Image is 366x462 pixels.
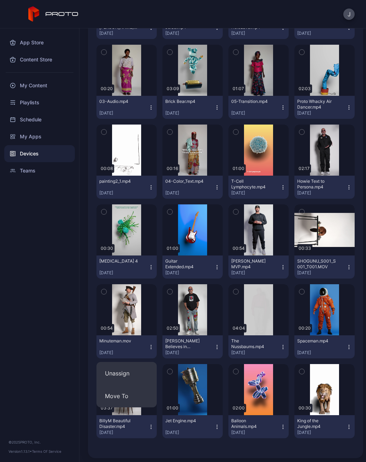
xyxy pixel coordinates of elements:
[4,111,75,128] a: Schedule
[99,190,148,196] div: [DATE]
[99,338,138,344] div: Minuteman.mov
[294,176,355,199] button: Howie Text to Persona.mp4[DATE]
[162,335,223,358] button: [PERSON_NAME] Believes in Proto.mp4[DATE]
[297,110,346,116] div: [DATE]
[231,338,270,350] div: The Nussbaums.mp4
[4,94,75,111] a: Playlists
[297,178,336,190] div: Howie Text to Persona.mp4
[4,145,75,162] a: Devices
[231,418,270,429] div: Balloon Animals.mp4
[297,338,336,344] div: Spaceman.mp4
[165,350,214,356] div: [DATE]
[99,350,148,356] div: [DATE]
[99,418,138,429] div: BillyM Beautiful Disaster.mp4
[165,430,214,435] div: [DATE]
[165,418,204,424] div: Jet Engine.mp4
[96,255,157,279] button: [MEDICAL_DATA] 4[DATE]
[228,335,289,358] button: The Nussbaums.mp4[DATE]
[294,255,355,279] button: SHOGUNU_S001_S001_T001.MOV[DATE]
[99,430,148,435] div: [DATE]
[297,99,336,110] div: Proto Whacky Air Dancer.mp4
[231,31,280,36] div: [DATE]
[231,270,280,276] div: [DATE]
[228,96,289,119] button: 05-Transition.mp4[DATE]
[9,449,32,453] span: Version 1.13.1 •
[165,99,204,104] div: Brick Bear.mp4
[297,258,336,270] div: SHOGUNU_S001_S001_T001.MOV
[9,439,71,445] div: © 2025 PROTO, Inc.
[162,415,223,438] button: Jet Engine.mp4[DATE]
[165,258,204,270] div: Guitar Extended.mp4
[231,258,270,270] div: Albert Pujols MVP.mp4
[231,430,280,435] div: [DATE]
[4,34,75,51] a: App Store
[231,99,270,104] div: 05-Transition.mp4
[99,270,148,276] div: [DATE]
[343,9,355,20] button: J
[165,178,204,184] div: 04-Color_Text.mp4
[96,362,157,385] button: Unassign
[4,162,75,179] a: Teams
[96,415,157,438] button: BillyM Beautiful Disaster.mp4[DATE]
[231,350,280,356] div: [DATE]
[165,190,214,196] div: [DATE]
[99,110,148,116] div: [DATE]
[96,176,157,199] button: painting2_1.mp4[DATE]
[96,335,157,358] button: Minuteman.mov[DATE]
[4,51,75,68] a: Content Store
[162,255,223,279] button: Guitar Extended.mp4[DATE]
[99,178,138,184] div: painting2_1.mp4
[297,418,336,429] div: King of the Jungle.mp4
[165,270,214,276] div: [DATE]
[162,96,223,119] button: Brick Bear.mp4[DATE]
[294,96,355,119] button: Proto Whacky Air Dancer.mp4[DATE]
[4,77,75,94] a: My Content
[231,190,280,196] div: [DATE]
[99,31,148,36] div: [DATE]
[228,255,289,279] button: [PERSON_NAME] MVP.mp4[DATE]
[294,415,355,438] button: King of the Jungle.mp4[DATE]
[4,128,75,145] a: My Apps
[297,31,346,36] div: [DATE]
[32,449,61,453] a: Terms Of Service
[297,190,346,196] div: [DATE]
[297,350,346,356] div: [DATE]
[228,415,289,438] button: Balloon Animals.mp4[DATE]
[294,335,355,358] button: Spaceman.mp4[DATE]
[96,385,157,407] button: Move To
[99,99,138,104] div: 03-Audio.mp4
[231,110,280,116] div: [DATE]
[165,338,204,350] div: Howie Mandel Believes in Proto.mp4
[162,176,223,199] button: 04-Color_Text.mp4[DATE]
[99,258,138,264] div: Cancer Cell 4
[231,178,270,190] div: T-Cell Lymphocyte.mp4
[297,430,346,435] div: [DATE]
[228,176,289,199] button: T-Cell Lymphocyte.mp4[DATE]
[297,270,346,276] div: [DATE]
[96,96,157,119] button: 03-Audio.mp4[DATE]
[165,110,214,116] div: [DATE]
[165,31,214,36] div: [DATE]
